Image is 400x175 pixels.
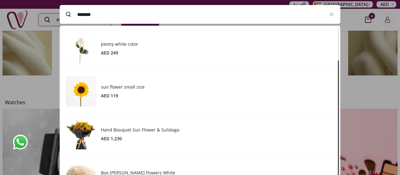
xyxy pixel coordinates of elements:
div: AED 249 [101,50,334,56]
div: AED 1,230 [101,136,334,142]
h3: peony white color [101,41,334,47]
a: Product ImageHand Bouquet Sun Flower & SulidagoAED 1,230 [66,119,334,149]
a: Product Imagesun flower small sizeAED 119 [66,76,334,106]
img: Product Image [66,33,96,64]
img: Product Image [66,119,96,149]
input: Search [77,6,323,23]
div: AED 119 [101,93,334,99]
img: whatsapp [12,134,28,150]
a: Product Imagepeony white colorAED 249 [66,33,334,64]
h3: Hand Bouquet Sun Flower & Sulidago [101,127,334,133]
img: Product Image [66,76,96,106]
h3: sun flower small size [101,84,334,90]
